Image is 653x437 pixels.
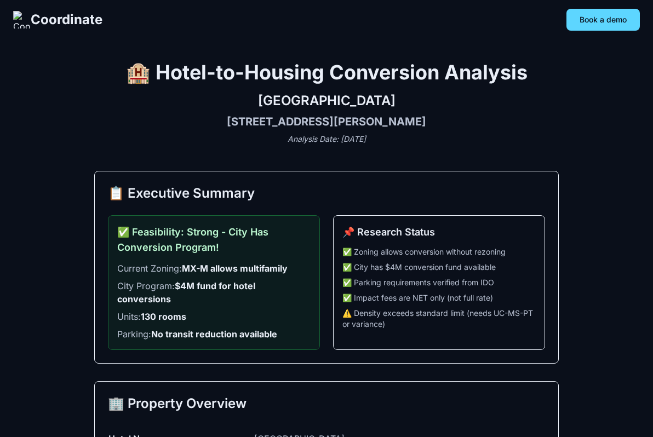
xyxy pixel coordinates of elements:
p: Analysis Date: [DATE] [94,134,559,145]
h2: 📋 Executive Summary [108,185,545,202]
li: ✅ Parking requirements verified from IDO [342,277,536,288]
li: ✅ City has $4M conversion fund available [342,262,536,273]
li: Current Zoning: [117,262,311,275]
h3: 📌 Research Status [342,225,536,240]
h2: [GEOGRAPHIC_DATA] [94,92,559,110]
h2: 🏢 Property Overview [108,395,545,412]
li: ✅ Zoning allows conversion without rezoning [342,246,536,257]
li: ⚠️ Density exceeds standard limit (needs UC-MS-PT or variance) [342,308,536,330]
strong: 130 rooms [141,311,186,322]
strong: MX-M allows multifamily [182,263,288,274]
span: Coordinate [31,11,102,28]
li: Parking: [117,327,311,341]
strong: No transit reduction available [151,329,277,340]
li: ✅ Impact fees are NET only (not full rate) [342,292,536,303]
li: Units: [117,310,311,323]
h3: [STREET_ADDRESS][PERSON_NAME] [94,114,559,129]
h1: 🏨 Hotel-to-Housing Conversion Analysis [94,61,559,83]
h3: ✅ Feasibility: Strong - City Has Conversion Program! [117,225,311,255]
strong: $4M fund for hotel conversions [117,280,255,304]
a: Coordinate [13,11,102,28]
img: Coordinate [13,11,31,28]
li: City Program: [117,279,311,306]
button: Book a demo [566,9,640,31]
